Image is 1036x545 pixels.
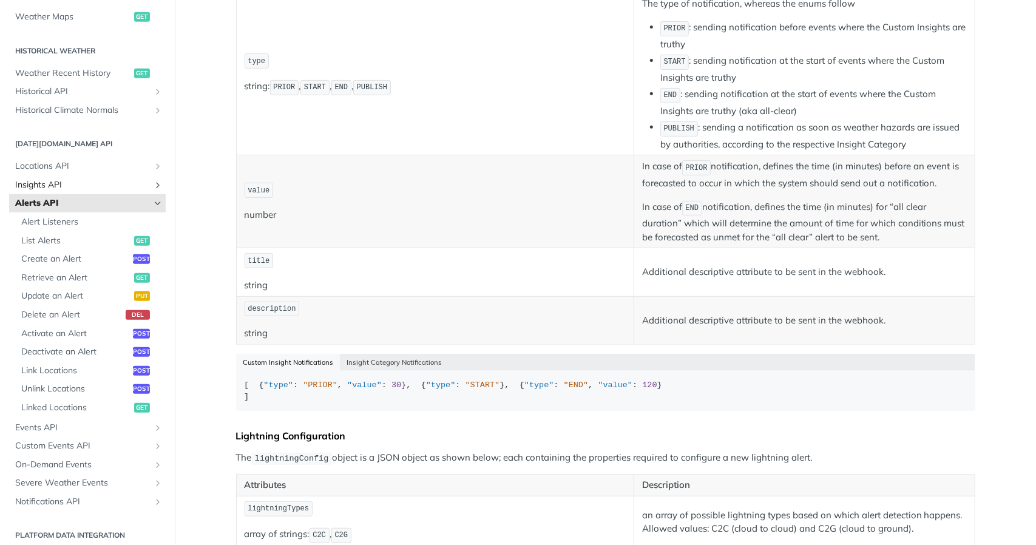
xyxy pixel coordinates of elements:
span: Historical API [15,86,150,98]
button: Show subpages for Insights API [153,180,163,190]
span: Weather Recent History [15,67,131,80]
span: "START" [466,381,500,390]
span: 120 [642,381,657,390]
span: PUBLISH [664,124,694,133]
span: "type" [426,381,456,390]
a: Alerts APIHide subpages for Alerts API [9,194,166,212]
span: Notifications API [15,496,150,508]
a: Retrieve an Alertget [15,269,166,287]
span: Insights API [15,179,150,191]
span: Activate an Alert [21,328,130,340]
button: Show subpages for Historical Climate Normals [153,106,163,115]
a: Weather Mapsget [9,8,166,26]
span: Deactivate an Alert [21,346,130,358]
span: Update an Alert [21,290,131,302]
span: PRIOR [664,24,686,33]
span: get [134,236,150,246]
a: Events APIShow subpages for Events API [9,419,166,437]
a: List Alertsget [15,232,166,250]
button: Show subpages for Historical API [153,87,163,96]
a: Locations APIShow subpages for Locations API [9,157,166,175]
span: Weather Maps [15,11,131,23]
a: Update an Alertput [15,287,166,305]
span: put [134,291,150,301]
span: 30 [391,381,401,390]
span: Events API [15,422,150,434]
span: Alert Listeners [21,216,163,228]
span: START [664,58,686,66]
span: Linked Locations [21,402,131,414]
span: C2C [313,531,326,540]
span: get [134,69,150,78]
span: C2G [335,531,348,540]
li: : sending notification at the start of events where the Custom Insights are truthy (aka all-clear) [660,87,967,118]
span: get [134,403,150,413]
span: Link Locations [21,365,130,377]
button: Show subpages for Events API [153,423,163,433]
p: Additional descriptive attribute to be sent in the webhook. [642,265,967,279]
span: Historical Climate Normals [15,104,150,117]
a: Link Locationspost [15,362,166,380]
p: In case of notification, defines the time (in minutes) before an event is forecasted to occur in ... [642,159,967,190]
p: an array of possible lightning types based on which alert detection happens. Allowed values: C2C ... [642,509,967,536]
span: post [133,366,150,376]
span: "value" [347,381,382,390]
span: Unlink Locations [21,383,130,395]
span: "END" [564,381,589,390]
span: END [335,83,348,92]
button: Hide subpages for Alerts API [153,198,163,208]
p: string [245,279,626,293]
span: post [133,347,150,357]
button: Show subpages for Severe Weather Events [153,478,163,488]
span: Custom Events API [15,440,150,452]
a: Weather Recent Historyget [9,64,166,83]
span: PRIOR [273,83,295,92]
h2: Historical Weather [9,46,166,56]
button: Show subpages for Custom Events API [153,441,163,451]
button: Show subpages for Notifications API [153,497,163,507]
span: On-Demand Events [15,459,150,471]
p: The object is a JSON object as shown below; each containing the properties required to configure ... [236,451,975,465]
span: value [248,186,269,195]
span: END [686,204,699,212]
span: Alerts API [15,197,150,209]
a: Activate an Alertpost [15,325,166,343]
a: Severe Weather EventsShow subpages for Severe Weather Events [9,474,166,492]
p: Additional descriptive attribute to be sent in the webhook. [642,314,967,328]
a: Deactivate an Alertpost [15,343,166,361]
span: del [126,310,150,320]
p: string [245,327,626,340]
span: PUBLISH [357,83,387,92]
a: Notifications APIShow subpages for Notifications API [9,493,166,511]
p: array of strings: , [245,527,626,544]
p: number [245,208,626,222]
a: Custom Events APIShow subpages for Custom Events API [9,437,166,455]
h2: Platform DATA integration [9,530,166,541]
li: : sending notification before events where the Custom Insights are truthy [660,20,967,51]
a: Linked Locationsget [15,399,166,417]
p: Attributes [245,478,626,492]
div: Lightning Configuration [236,430,975,442]
span: type [248,57,265,66]
h2: [DATE][DOMAIN_NAME] API [9,138,166,149]
p: Description [642,478,967,492]
span: "type" [263,381,293,390]
a: Alert Listeners [15,213,166,231]
span: START [304,83,326,92]
p: string: , , , [245,79,626,96]
li: : sending notification at the start of events where the Custom Insights are truthy [660,53,967,84]
span: get [134,12,150,22]
li: : sending a notification as soon as weather hazards are issued by authorities, according to the r... [660,120,967,151]
span: Create an Alert [21,253,130,265]
a: On-Demand EventsShow subpages for On-Demand Events [9,456,166,474]
span: lightningTypes [248,504,309,513]
span: List Alerts [21,235,131,247]
span: description [248,305,296,313]
span: lightningConfig [255,454,329,463]
div: [ { : , : }, { : }, { : , : } ] [244,379,967,403]
a: Historical APIShow subpages for Historical API [9,83,166,101]
span: Delete an Alert [21,309,123,321]
span: Retrieve an Alert [21,272,131,284]
span: post [133,329,150,339]
button: Insight Category Notifications [340,354,449,371]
